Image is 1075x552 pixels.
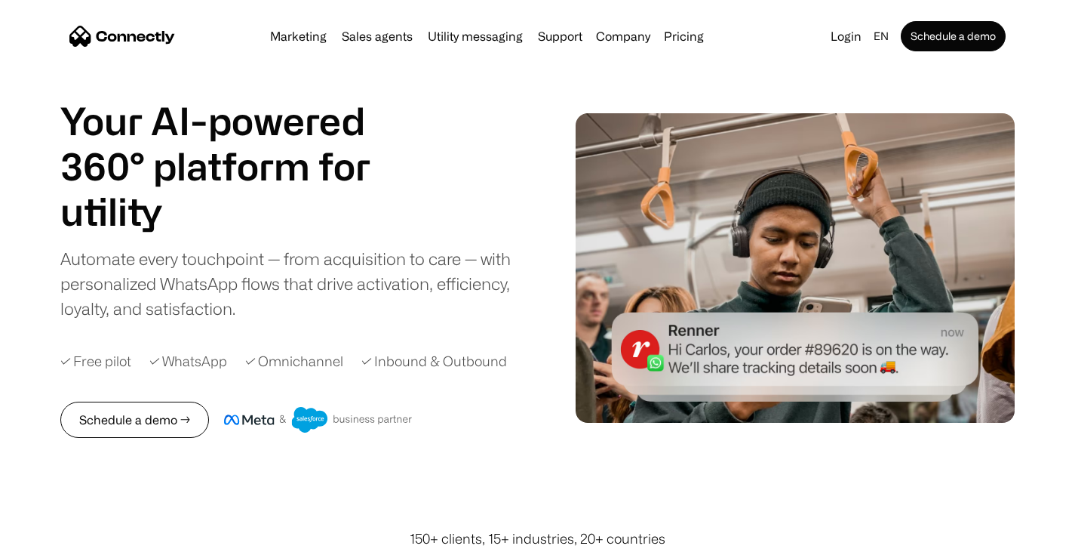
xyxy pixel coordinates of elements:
[658,30,710,42] a: Pricing
[874,26,889,47] div: en
[410,529,665,549] div: 150+ clients, 15+ industries, 20+ countries
[149,351,227,372] div: ✓ WhatsApp
[69,25,175,48] a: home
[30,526,91,547] ul: Language list
[60,246,532,321] div: Automate every touchpoint — from acquisition to care — with personalized WhatsApp flows that driv...
[60,189,407,234] div: 3 of 4
[60,351,131,372] div: ✓ Free pilot
[591,26,655,47] div: Company
[15,524,91,547] aside: Language selected: English
[224,407,413,433] img: Meta and Salesforce business partner badge.
[60,402,209,438] a: Schedule a demo →
[60,189,407,234] h1: utility
[245,351,343,372] div: ✓ Omnichannel
[868,26,898,47] div: en
[336,30,419,42] a: Sales agents
[60,98,407,189] h1: Your AI-powered 360° platform for
[825,26,868,47] a: Login
[596,26,650,47] div: Company
[60,189,407,234] div: carousel
[532,30,588,42] a: Support
[264,30,333,42] a: Marketing
[901,21,1006,51] a: Schedule a demo
[361,351,507,372] div: ✓ Inbound & Outbound
[422,30,529,42] a: Utility messaging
